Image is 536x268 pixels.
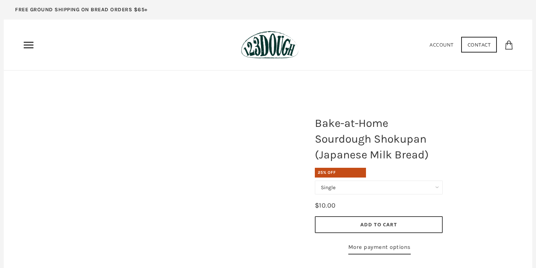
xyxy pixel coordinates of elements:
[315,200,336,211] div: $10.00
[315,216,443,233] button: Add to Cart
[348,242,411,254] a: More payment options
[15,6,148,14] p: FREE GROUND SHIPPING ON BREAD ORDERS $65+
[241,31,299,59] img: 123Dough Bakery
[430,41,454,48] a: Account
[360,221,397,228] span: Add to Cart
[4,4,159,20] a: FREE GROUND SHIPPING ON BREAD ORDERS $65+
[461,37,497,53] a: Contact
[309,111,448,166] h1: Bake-at-Home Sourdough Shokupan (Japanese Milk Bread)
[23,39,35,51] nav: Primary
[315,168,366,178] div: 25% OFF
